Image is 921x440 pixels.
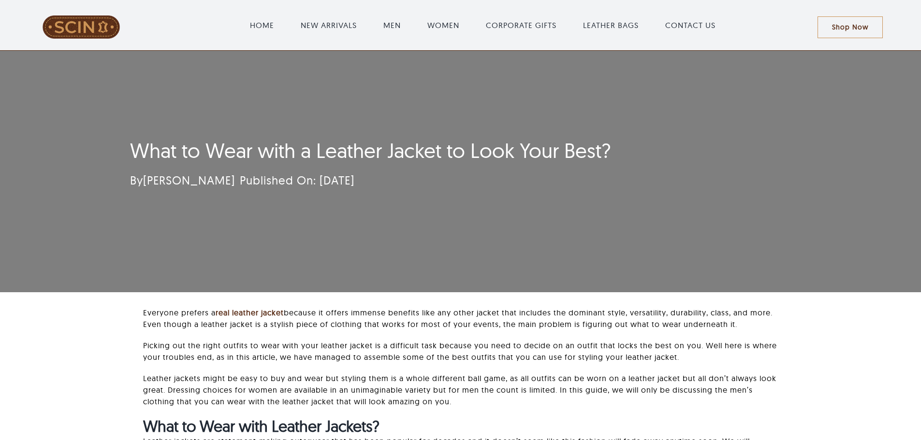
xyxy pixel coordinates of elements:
[148,10,818,41] nav: Main Menu
[240,173,354,187] span: Published On: [DATE]
[216,308,284,317] a: real leather jacket
[301,19,357,31] a: NEW ARRIVALS
[250,19,274,31] a: HOME
[383,19,401,31] a: MEN
[130,139,676,163] h1: What to Wear with a Leather Jacket to Look Your Best?
[427,19,459,31] a: WOMEN
[486,19,556,31] a: CORPORATE GIFTS
[143,340,778,363] p: Picking out the right outfits to wear with your leather jacket is a difficult task because you ne...
[143,307,778,330] p: Everyone prefers a because it offers immense benefits like any other jacket that includes the dom...
[818,16,883,38] a: Shop Now
[143,173,235,187] a: [PERSON_NAME]
[143,416,380,436] strong: What to Wear with Leather Jackets?
[832,23,868,31] span: Shop Now
[583,19,639,31] a: LEATHER BAGS
[143,372,778,407] p: Leather jackets might be easy to buy and wear but styling them is a whole different ball game, as...
[130,173,235,187] span: By
[665,19,716,31] a: CONTACT US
